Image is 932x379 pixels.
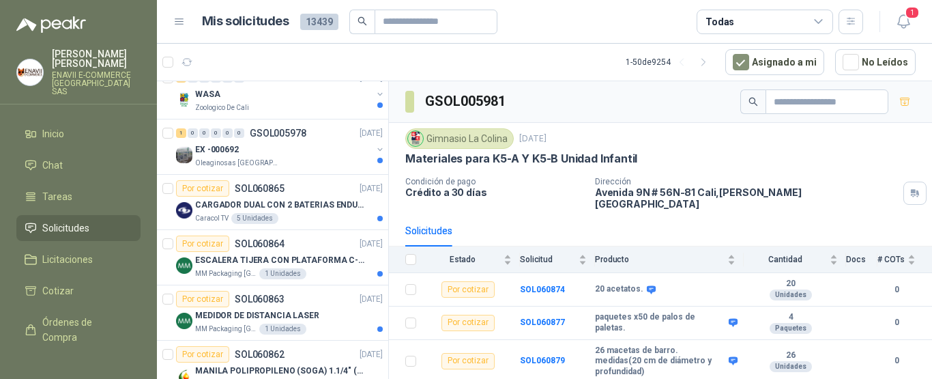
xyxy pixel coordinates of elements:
a: Por cotizarSOL060864[DATE] Company LogoESCALERA TIJERA CON PLATAFORMA C-2347-03MM Packaging [GEOG... [157,230,388,285]
a: 1 0 0 0 0 0 GSOL005978[DATE] Company LogoEX -000692Oleaginosas [GEOGRAPHIC_DATA][PERSON_NAME] [176,125,385,169]
p: ENAVII E-COMMERCE [GEOGRAPHIC_DATA] SAS [52,71,141,96]
p: Zoologico De Cali [195,102,249,113]
p: SOL060863 [235,294,285,304]
b: 0 [877,283,916,296]
span: search [748,97,758,107]
button: No Leídos [835,49,916,75]
a: 4 0 0 0 0 0 GSOL005979[DATE] Company LogoWASAZoologico De Cali [176,70,385,113]
span: # COTs [877,255,905,264]
div: 5 Unidades [231,213,278,224]
p: [DATE] [360,182,383,195]
b: 20 acetatos. [595,284,643,295]
p: Caracol TV [195,213,229,224]
th: Producto [595,247,744,273]
span: 13439 [300,14,338,30]
th: Estado [424,247,520,273]
a: Licitaciones [16,247,141,272]
div: Todas [705,14,734,29]
th: # COTs [877,247,932,273]
div: 1 Unidades [259,268,306,279]
div: 0 [211,128,221,138]
span: Solicitudes [42,221,89,236]
div: 0 [234,128,244,138]
p: Crédito a 30 días [405,186,584,198]
div: Por cotizar [441,281,495,298]
div: Por cotizar [176,236,229,252]
p: Dirección [595,177,898,186]
div: Solicitudes [405,223,452,238]
div: Gimnasio La Colina [405,128,514,149]
div: Paquetes [770,323,812,334]
div: Por cotizar [441,315,495,331]
span: search [358,16,367,26]
h1: Mis solicitudes [202,12,289,31]
b: paquetes x50 de palos de paletas. [595,312,725,333]
p: MM Packaging [GEOGRAPHIC_DATA] [195,324,257,335]
a: Chat [16,152,141,178]
div: 1 - 50 de 9254 [626,51,714,73]
b: 0 [877,354,916,367]
div: 1 [176,128,186,138]
span: Cantidad [744,255,827,264]
img: Company Logo [408,131,423,146]
span: Estado [424,255,501,264]
b: 0 [877,316,916,329]
a: Órdenes de Compra [16,309,141,350]
div: Unidades [770,290,812,300]
p: [DATE] [360,127,383,140]
a: SOL060874 [520,285,565,294]
img: Company Logo [176,147,192,163]
div: Por cotizar [176,180,229,197]
p: GSOL005979 [250,73,306,83]
span: Chat [42,158,63,173]
p: GSOL005978 [250,128,306,138]
div: Por cotizar [176,346,229,363]
span: Tareas [42,189,72,204]
span: 1 [905,6,920,19]
p: Condición de pago [405,177,584,186]
p: WASA [195,88,220,101]
img: Logo peakr [16,16,86,33]
span: Licitaciones [42,252,93,267]
span: Producto [595,255,725,264]
p: Oleaginosas [GEOGRAPHIC_DATA][PERSON_NAME] [195,158,281,169]
img: Company Logo [176,202,192,219]
p: CARGADOR DUAL CON 2 BATERIAS ENDURO GO PRO [195,199,365,212]
button: Asignado a mi [725,49,824,75]
p: [DATE] [360,348,383,361]
h3: GSOL005981 [425,91,508,112]
p: MM Packaging [GEOGRAPHIC_DATA] [195,268,257,279]
b: 26 macetas de barro. medidas(20 cm de diámetro y profundidad) [595,346,725,378]
p: [PERSON_NAME] [PERSON_NAME] [52,49,141,68]
p: EX -000692 [195,143,239,156]
p: [DATE] [360,238,383,251]
p: Avenida 9N # 56N-81 Cali , [PERSON_NAME][GEOGRAPHIC_DATA] [595,186,898,210]
div: 0 [188,128,198,138]
div: Por cotizar [176,291,229,307]
div: 0 [199,128,209,138]
p: ESCALERA TIJERA CON PLATAFORMA C-2347-03 [195,254,365,267]
p: SOL060864 [235,239,285,249]
a: SOL060877 [520,318,565,327]
b: 4 [744,312,838,323]
div: 1 Unidades [259,324,306,335]
div: Unidades [770,361,812,372]
div: Por cotizar [441,353,495,369]
th: Cantidad [744,247,846,273]
p: Materiales para K5-A Y K5-B Unidad Infantil [405,152,637,166]
b: 20 [744,279,838,290]
a: Por cotizarSOL060865[DATE] Company LogoCARGADOR DUAL CON 2 BATERIAS ENDURO GO PROCaracol TV5 Unid... [157,175,388,230]
a: Cotizar [16,278,141,304]
span: Solicitud [520,255,576,264]
p: SOL060862 [235,350,285,359]
p: SOL060865 [235,184,285,193]
th: Docs [846,247,877,273]
div: 0 [222,128,233,138]
a: SOL060879 [520,356,565,365]
a: Inicio [16,121,141,147]
span: Cotizar [42,283,74,298]
th: Solicitud [520,247,595,273]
